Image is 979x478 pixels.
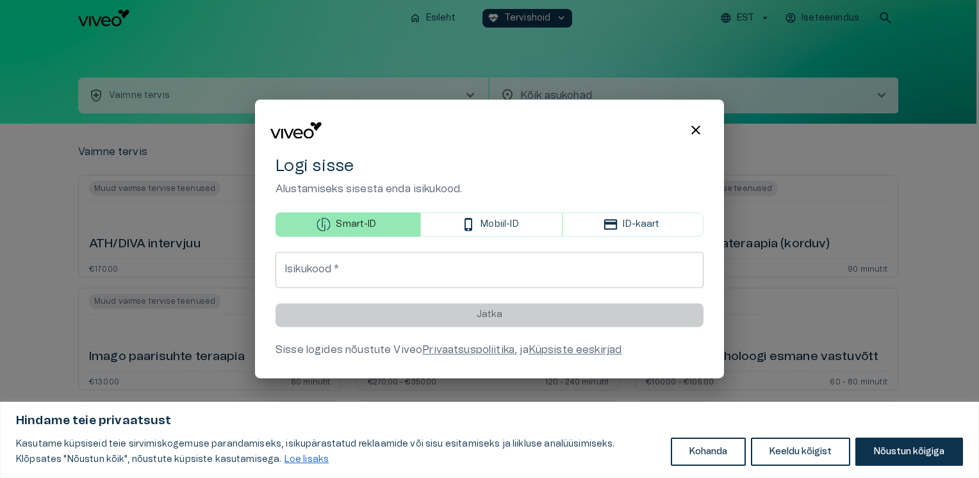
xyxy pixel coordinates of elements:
[623,218,659,231] p: ID-kaart
[276,213,420,237] button: Smart-ID
[276,156,703,176] h4: Logi sisse
[563,213,703,237] button: ID-kaart
[276,182,703,197] p: Alustamiseks sisesta enda isikukood.
[420,213,563,237] button: Mobiil-ID
[284,454,330,465] a: Loe lisaks
[855,438,963,466] button: Nõustun kõigiga
[688,122,703,138] span: close
[65,10,85,21] span: Help
[529,345,622,356] a: Küpsiste eeskirjad
[16,413,963,429] p: Hindame teie privaatsust
[276,343,703,358] div: Sisse logides nõustute Viveo , ja
[671,438,746,466] button: Kohanda
[16,436,661,467] p: Kasutame küpsiseid teie sirvimiskogemuse parandamiseks, isikupärastatud reklaamide või sisu esita...
[270,122,322,139] img: Viveo logo
[422,345,514,356] a: Privaatsuspoliitika
[751,438,850,466] button: Keeldu kõigist
[336,218,376,231] p: Smart-ID
[683,117,709,143] button: Close login modal
[481,218,518,231] p: Mobiil-ID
